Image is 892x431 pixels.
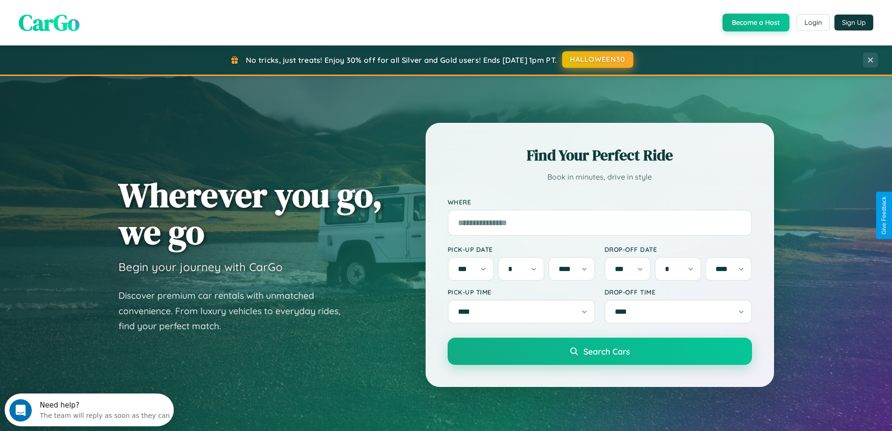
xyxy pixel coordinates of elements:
[448,145,752,166] h2: Find Your Perfect Ride
[604,245,752,253] label: Drop-off Date
[604,288,752,296] label: Drop-off Time
[448,245,595,253] label: Pick-up Date
[19,7,80,38] span: CarGo
[834,15,873,30] button: Sign Up
[118,260,283,274] h3: Begin your journey with CarGo
[9,399,32,422] iframe: Intercom live chat
[35,8,165,15] div: Need help?
[448,338,752,365] button: Search Cars
[35,15,165,25] div: The team will reply as soon as they can
[5,393,174,426] iframe: Intercom live chat discovery launcher
[118,176,383,250] h1: Wherever you go, we go
[246,55,557,65] span: No tricks, just treats! Enjoy 30% off for all Silver and Gold users! Ends [DATE] 1pm PT.
[4,4,174,30] div: Open Intercom Messenger
[583,346,630,356] span: Search Cars
[448,288,595,296] label: Pick-up Time
[722,14,789,31] button: Become a Host
[796,14,830,31] button: Login
[118,288,353,334] p: Discover premium car rentals with unmatched convenience. From luxury vehicles to everyday rides, ...
[448,170,752,184] p: Book in minutes, drive in style
[881,197,887,234] div: Give Feedback
[562,51,634,68] button: HALLOWEEN30
[448,198,752,206] label: Where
